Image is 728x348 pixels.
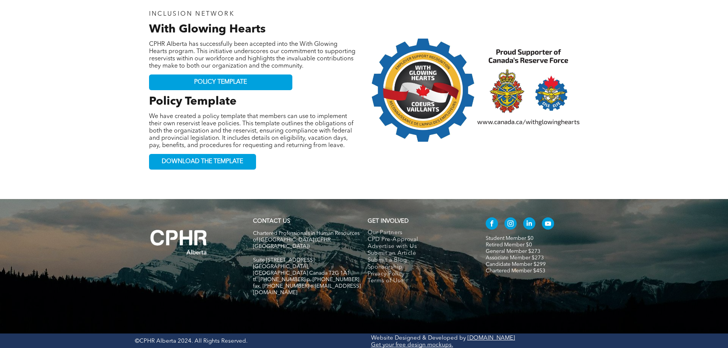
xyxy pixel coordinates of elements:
span: Chartered Professionals in Human Resources of [GEOGRAPHIC_DATA] (CPHR [GEOGRAPHIC_DATA]) [253,231,360,249]
a: [DOMAIN_NAME] [467,335,515,341]
span: ©CPHR Alberta 2024. All Rights Reserved. [135,338,248,344]
a: General Member $273 [486,249,540,254]
span: Suite [STREET_ADDRESS] [253,257,315,263]
a: Retired Member $0 [486,242,532,248]
a: CONTACT US [253,219,290,224]
a: Sponsorship [368,264,470,271]
span: fax. [PHONE_NUMBER] e:[EMAIL_ADDRESS][DOMAIN_NAME] [253,283,361,295]
a: POLICY TEMPLATE [149,74,292,90]
a: Student Member $0 [486,236,533,241]
span: With Glowing Hearts [149,24,266,35]
a: youtube [542,217,554,231]
span: DOWNLOAD THE TEMPLATE [162,158,243,165]
a: Chartered Member $453 [486,268,545,274]
a: instagram [504,217,517,231]
a: DOWNLOAD THE TEMPLATE [149,154,256,170]
a: Get your [371,342,394,348]
span: We have created a policy template that members can use to implement their own reservist leave pol... [149,113,353,149]
a: facebook [486,217,498,231]
a: Our Partners [368,230,470,236]
a: linkedin [523,217,535,231]
span: [GEOGRAPHIC_DATA], [GEOGRAPHIC_DATA] Canada T2G 1A1 [253,264,350,276]
span: Policy Template [149,96,237,107]
a: Website Designed & Developed by [371,335,466,341]
span: INCLUSION NETWORK [149,11,235,17]
img: A white background with a few lines on it [135,214,223,270]
a: Associate Member $273 [486,255,544,261]
a: Submit a Blog [368,257,470,264]
a: CPD Pre-Approval [368,236,470,243]
a: Terms of Use [368,278,470,285]
span: POLICY TEMPLATE [194,79,247,86]
a: free design mockups. [396,342,453,348]
span: tf. [PHONE_NUMBER] p. [PHONE_NUMBER] [253,277,359,282]
a: Privacy Policy [368,271,470,278]
span: GET INVOLVED [368,219,409,224]
span: CPHR Alberta has successfully been accepted into the With Glowing Hearts program. This initiative... [149,41,355,69]
a: Candidate Member $299 [486,262,546,267]
a: Advertise with Us [368,243,470,250]
a: Submit an Article [368,250,470,257]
